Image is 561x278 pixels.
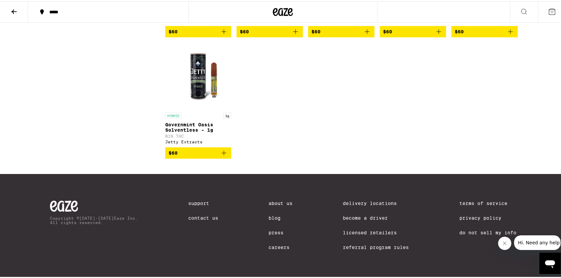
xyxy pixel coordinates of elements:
[165,41,232,146] a: Open page for Governmint Oasis Solventless - 1g from Jetty Extracts
[514,234,561,249] iframe: Message from company
[165,111,181,117] p: HYBRID
[165,25,232,36] button: Add to bag
[169,28,178,33] span: $60
[343,214,409,219] a: Become a Driver
[459,199,516,205] a: Terms of Service
[459,214,516,219] a: Privacy Policy
[311,28,320,33] span: $60
[169,149,178,154] span: $60
[383,28,392,33] span: $60
[165,138,232,143] div: Jetty Extracts
[269,243,292,249] a: Careers
[455,28,464,33] span: $60
[343,199,409,205] a: Delivery Locations
[269,214,292,219] a: Blog
[269,229,292,234] a: Press
[50,215,138,223] p: Copyright © [DATE]-[DATE] Eaze Inc. All rights reserved.
[539,251,561,273] iframe: Button to launch messaging window
[498,235,511,249] iframe: Close message
[165,133,232,137] p: 81% THC
[165,121,232,131] p: Governmint Oasis Solventless - 1g
[451,25,518,36] button: Add to bag
[237,25,303,36] button: Add to bag
[269,199,292,205] a: About Us
[308,25,374,36] button: Add to bag
[240,28,249,33] span: $60
[188,199,218,205] a: Support
[343,243,409,249] a: Referral Program Rules
[343,229,409,234] a: Licensed Retailers
[4,5,48,10] span: Hi. Need any help?
[459,229,516,234] a: Do Not Sell My Info
[380,25,446,36] button: Add to bag
[165,146,232,157] button: Add to bag
[223,111,231,117] p: 1g
[188,214,218,219] a: Contact Us
[165,41,232,108] img: Jetty Extracts - Governmint Oasis Solventless - 1g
